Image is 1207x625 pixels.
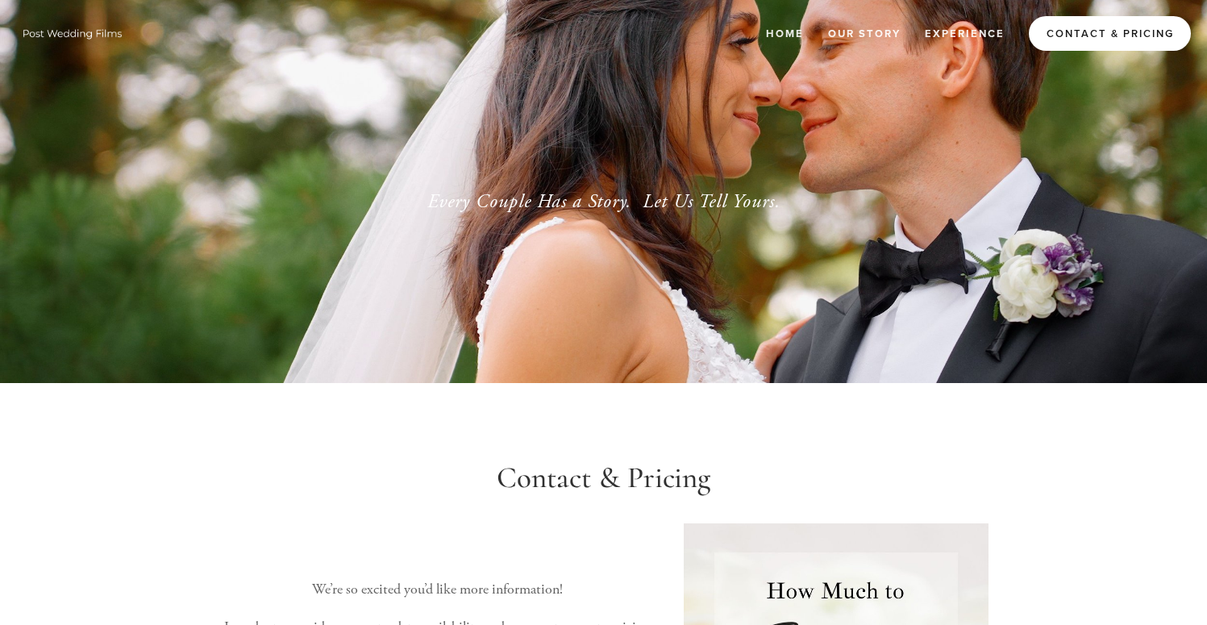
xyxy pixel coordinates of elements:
[219,460,989,496] h1: Contact & Pricing
[914,20,1015,47] a: Experience
[219,578,656,602] p: We’re so excited you’d like more information!
[1029,16,1191,51] a: Contact & Pricing
[244,187,964,216] p: Every Couple Has a Story. Let Us Tell Yours.
[16,21,129,45] img: Wisconsin Wedding Videographer
[818,20,911,47] a: Our Story
[755,20,814,47] a: Home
